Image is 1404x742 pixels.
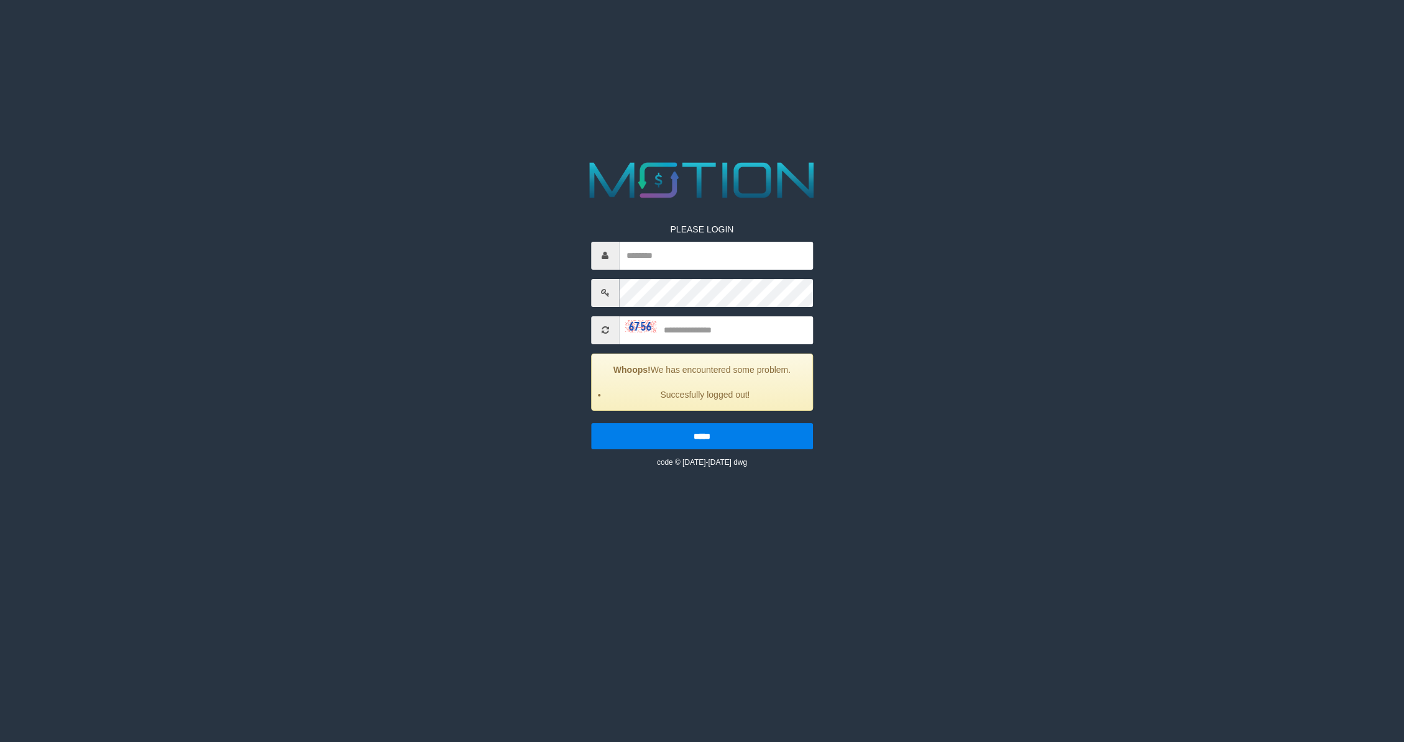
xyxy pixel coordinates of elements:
img: captcha [625,320,656,332]
strong: Whoops! [613,365,651,375]
div: We has encountered some problem. [591,354,813,411]
p: PLEASE LOGIN [591,223,813,236]
small: code © [DATE]-[DATE] dwg [657,458,747,467]
img: MOTION_logo.png [579,156,825,204]
li: Succesfully logged out! [607,388,803,401]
